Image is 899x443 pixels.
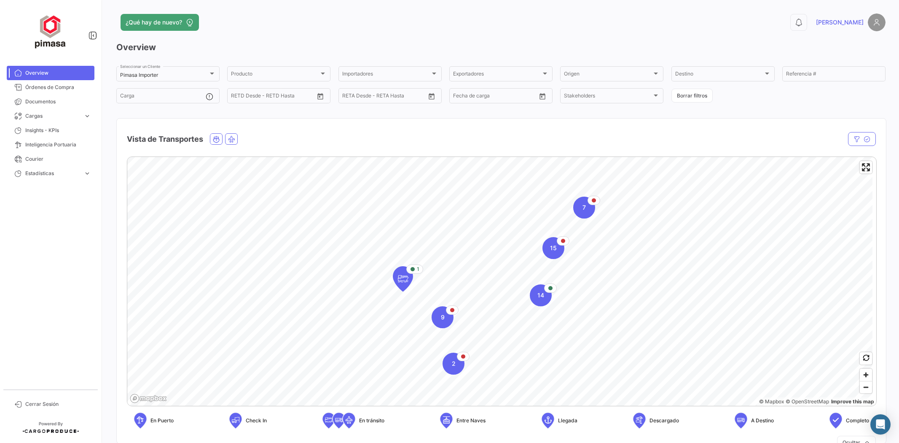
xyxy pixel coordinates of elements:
div: Map marker [443,353,464,375]
button: Ocean [210,134,222,144]
span: Descargado [649,417,679,424]
span: ¿Qué hay de nuevo? [126,18,182,27]
span: Stakeholders [564,94,652,100]
span: Documentos [25,98,91,105]
span: Origen [564,72,652,78]
span: Insights - KPIs [25,127,91,134]
span: [PERSON_NAME] [816,18,864,27]
span: Exportadores [453,72,541,78]
img: placeholder-user.png [868,14,886,31]
span: Inteligencia Portuaria [25,141,91,149]
div: Map marker [573,197,595,219]
mat-select-trigger: Pimasa Importer [120,72,158,78]
span: 15 [550,244,557,252]
input: Desde [453,94,468,100]
span: Estadísticas [25,170,80,177]
span: Destino [675,72,763,78]
input: Desde [342,94,357,100]
h4: Vista de Transportes [127,133,203,145]
span: Producto [231,72,319,78]
a: Overview [7,66,94,80]
span: Entre Naves [456,417,486,424]
img: ff117959-d04a-4809-8d46-49844dc85631.png [30,10,72,52]
a: Mapbox [759,398,784,405]
span: 14 [537,291,544,300]
input: Hasta [474,94,514,100]
button: ¿Qué hay de nuevo? [121,14,199,31]
span: 9 [441,313,445,321]
span: En tránsito [359,417,384,424]
a: Insights - KPIs [7,123,94,138]
a: Documentos [7,95,94,109]
span: Cerrar Sesión [25,400,91,408]
button: Open calendar [314,90,327,103]
span: Completo [846,417,869,424]
span: Importadores [342,72,430,78]
span: expand_more [83,170,91,177]
span: Overview [25,69,91,77]
input: Hasta [252,94,292,100]
div: Map marker [542,237,564,259]
a: Órdenes de Compra [7,80,94,95]
span: Órdenes de Compra [25,84,91,91]
a: Map feedback [831,398,874,405]
div: Map marker [393,266,413,292]
h3: Overview [116,41,886,53]
a: Courier [7,152,94,166]
span: 1 [417,265,419,273]
span: 2 [452,359,456,368]
div: Map marker [530,284,552,306]
span: Cargas [25,112,80,120]
a: OpenStreetMap [786,398,829,405]
button: Zoom in [860,369,872,381]
button: Air [225,134,237,144]
button: Open calendar [425,90,438,103]
span: expand_more [83,112,91,120]
div: Abrir Intercom Messenger [870,414,891,435]
a: Inteligencia Portuaria [7,138,94,152]
span: Llegada [558,417,577,424]
span: En Puerto [150,417,174,424]
input: Desde [231,94,246,100]
span: Courier [25,155,91,163]
span: Check In [246,417,267,424]
span: A Destino [751,417,774,424]
div: Map marker [432,306,454,328]
button: Open calendar [536,90,549,103]
button: Zoom out [860,381,872,393]
a: Mapbox logo [130,394,167,403]
canvas: Map [127,157,872,407]
input: Hasta [363,94,403,100]
button: Borrar filtros [671,89,713,103]
span: 7 [582,203,586,212]
button: Enter fullscreen [860,161,872,173]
